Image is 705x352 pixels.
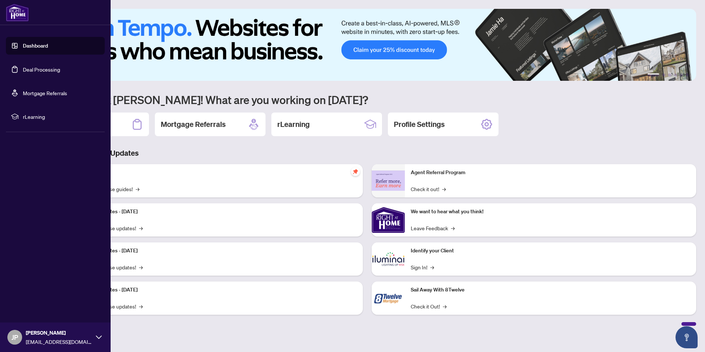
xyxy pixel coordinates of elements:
[686,73,689,76] button: 6
[674,73,677,76] button: 4
[411,263,434,271] a: Sign In!→
[23,113,100,121] span: rLearning
[26,329,92,337] span: [PERSON_NAME]
[372,170,405,191] img: Agent Referral Program
[647,73,659,76] button: 1
[430,263,434,271] span: →
[351,167,360,176] span: pushpin
[11,332,18,342] span: JP
[676,326,698,348] button: Open asap
[77,208,357,216] p: Platform Updates - [DATE]
[372,282,405,315] img: Sail Away With 8Twelve
[139,224,143,232] span: →
[411,185,446,193] a: Check it out!→
[23,90,67,96] a: Mortgage Referrals
[139,302,143,310] span: →
[139,263,143,271] span: →
[23,42,48,49] a: Dashboard
[23,66,60,73] a: Deal Processing
[38,9,696,81] img: Slide 0
[411,169,690,177] p: Agent Referral Program
[411,224,455,232] a: Leave Feedback→
[394,119,445,130] h2: Profile Settings
[680,73,683,76] button: 5
[668,73,671,76] button: 3
[411,247,690,255] p: Identify your Client
[277,119,310,130] h2: rLearning
[451,224,455,232] span: →
[77,286,357,294] p: Platform Updates - [DATE]
[411,208,690,216] p: We want to hear what you think!
[372,242,405,276] img: Identify your Client
[6,4,29,21] img: logo
[411,286,690,294] p: Sail Away With 8Twelve
[161,119,226,130] h2: Mortgage Referrals
[77,169,357,177] p: Self-Help
[136,185,139,193] span: →
[372,203,405,237] img: We want to hear what you think!
[443,302,447,310] span: →
[77,247,357,255] p: Platform Updates - [DATE]
[26,338,92,346] span: [EMAIL_ADDRESS][DOMAIN_NAME]
[442,185,446,193] span: →
[662,73,665,76] button: 2
[411,302,447,310] a: Check it Out!→
[38,148,696,158] h3: Brokerage & Industry Updates
[38,93,696,107] h1: Welcome back [PERSON_NAME]! What are you working on [DATE]?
